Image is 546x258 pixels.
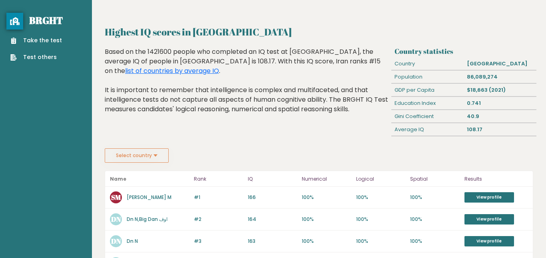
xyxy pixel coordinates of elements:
div: GDP per Capita [391,84,464,97]
a: list of countries by average IQ [125,66,219,75]
div: Gini Coefficient [391,110,464,123]
text: DN [111,236,121,246]
p: 163 [248,238,297,245]
p: Numerical [302,174,351,184]
div: 40.9 [464,110,536,123]
a: Test others [10,53,62,61]
a: Take the test [10,36,62,45]
p: Results [464,174,528,184]
a: View profile [464,192,514,203]
div: Average IQ [391,123,464,136]
p: 100% [356,238,405,245]
p: 166 [248,194,297,201]
p: 100% [356,194,405,201]
a: Dn N [127,238,138,244]
p: Rank [194,174,243,184]
h3: Country statistics [395,47,533,55]
div: Education Index [391,97,464,110]
a: View profile [464,214,514,225]
button: privacy banner [6,13,23,30]
p: 100% [410,238,459,245]
p: 164 [248,216,297,223]
div: 86,089,274 [464,71,536,83]
a: View profile [464,236,514,246]
text: SM [111,193,121,202]
p: 100% [410,216,459,223]
text: DN [111,215,121,224]
div: $18,663 (2021) [464,84,536,97]
p: Spatial [410,174,459,184]
p: Logical [356,174,405,184]
div: 0.741 [464,97,536,110]
div: [GEOGRAPHIC_DATA] [464,57,536,70]
p: #1 [194,194,243,201]
p: 100% [302,216,351,223]
a: Brght [29,14,63,27]
p: #2 [194,216,243,223]
div: 108.17 [464,123,536,136]
h2: Highest IQ scores in [GEOGRAPHIC_DATA] [105,25,533,39]
p: IQ [248,174,297,184]
div: Based on the 1421600 people who completed an IQ test at [GEOGRAPHIC_DATA], the average IQ of peop... [105,47,389,126]
p: 100% [302,238,351,245]
a: [PERSON_NAME] M [127,194,171,201]
div: Population [391,71,464,83]
div: Country [391,57,464,70]
p: #3 [194,238,243,245]
p: 100% [302,194,351,201]
p: 100% [356,216,405,223]
button: Select country [105,148,169,163]
p: 100% [410,194,459,201]
a: Dn N,Big Dan اوف [127,216,167,223]
b: Name [110,175,126,182]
